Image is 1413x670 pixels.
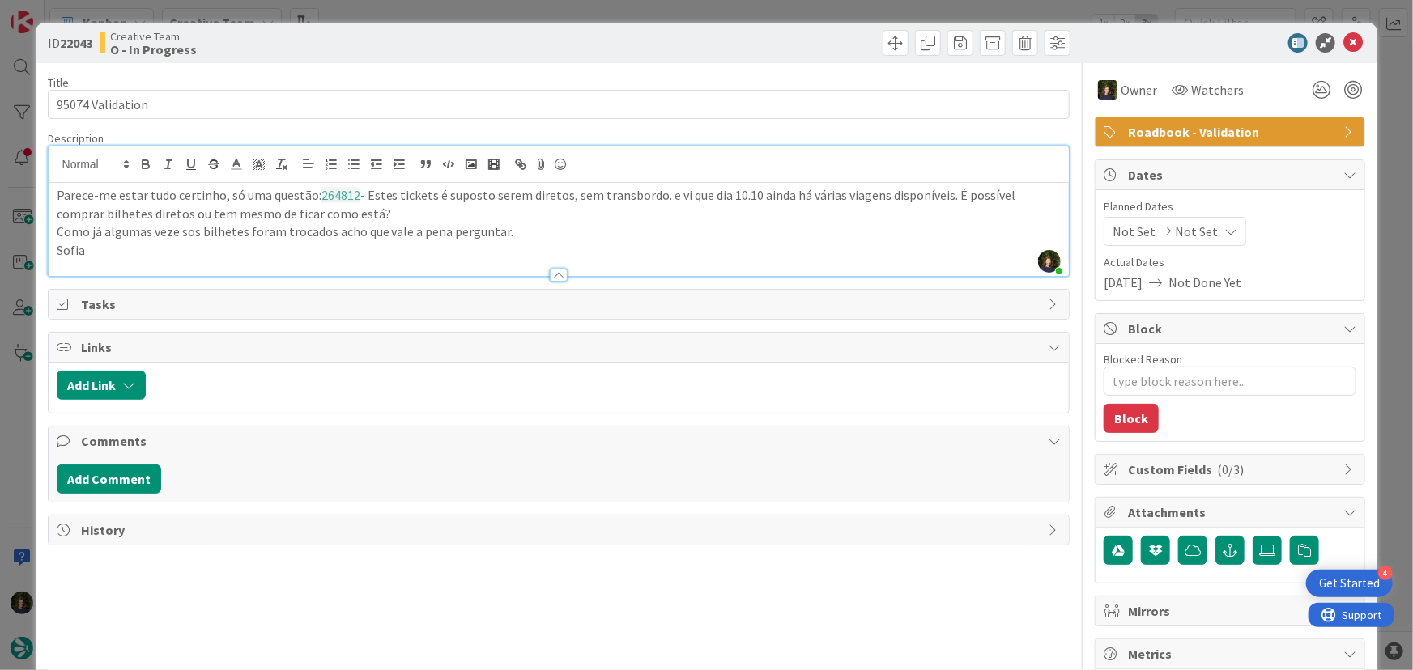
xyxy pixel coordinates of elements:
[1098,80,1117,100] img: MC
[1104,404,1159,433] button: Block
[48,75,69,90] label: Title
[1128,460,1335,479] span: Custom Fields
[1104,352,1182,367] label: Blocked Reason
[81,520,1041,540] span: History
[1128,165,1335,184] span: Dates
[1168,273,1241,292] span: Not Done Yet
[57,186,1062,223] p: Parece-me estar tudo certinho, só uma questão: - Estes tickets é suposto serem diretos, sem trans...
[60,35,92,51] b: 22043
[1306,570,1393,597] div: Open Get Started checklist, remaining modules: 4
[1191,80,1244,100] span: Watchers
[1128,644,1335,664] span: Metrics
[81,337,1041,357] span: Links
[48,90,1070,119] input: type card name here...
[1104,254,1356,271] span: Actual Dates
[1128,122,1335,142] span: Roadbook - Validation
[1175,222,1218,241] span: Not Set
[1104,273,1143,292] span: [DATE]
[1121,80,1157,100] span: Owner
[110,30,197,43] span: Creative Team
[110,43,197,56] b: O - In Progress
[1217,461,1244,477] span: ( 0/3 )
[1128,502,1335,522] span: Attachments
[1038,250,1061,273] img: OSJL0tKbxWQXy8f5HcXbcaBiUxSzdGq2.jpg
[81,431,1041,451] span: Comments
[57,371,146,400] button: Add Link
[81,295,1041,314] span: Tasks
[1378,566,1393,580] div: 4
[1113,222,1156,241] span: Not Set
[1104,198,1356,215] span: Planned Dates
[1128,319,1335,338] span: Block
[57,241,1062,260] p: Sofia
[57,223,1062,241] p: Como já algumas veze sos bilhetes foram trocados acho que vale a pena perguntar.
[48,131,104,146] span: Description
[1319,575,1380,592] div: Get Started
[34,2,74,22] span: Support
[48,33,92,53] span: ID
[1128,601,1335,621] span: Mirrors
[321,187,360,203] a: 264812
[57,464,161,494] button: Add Comment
